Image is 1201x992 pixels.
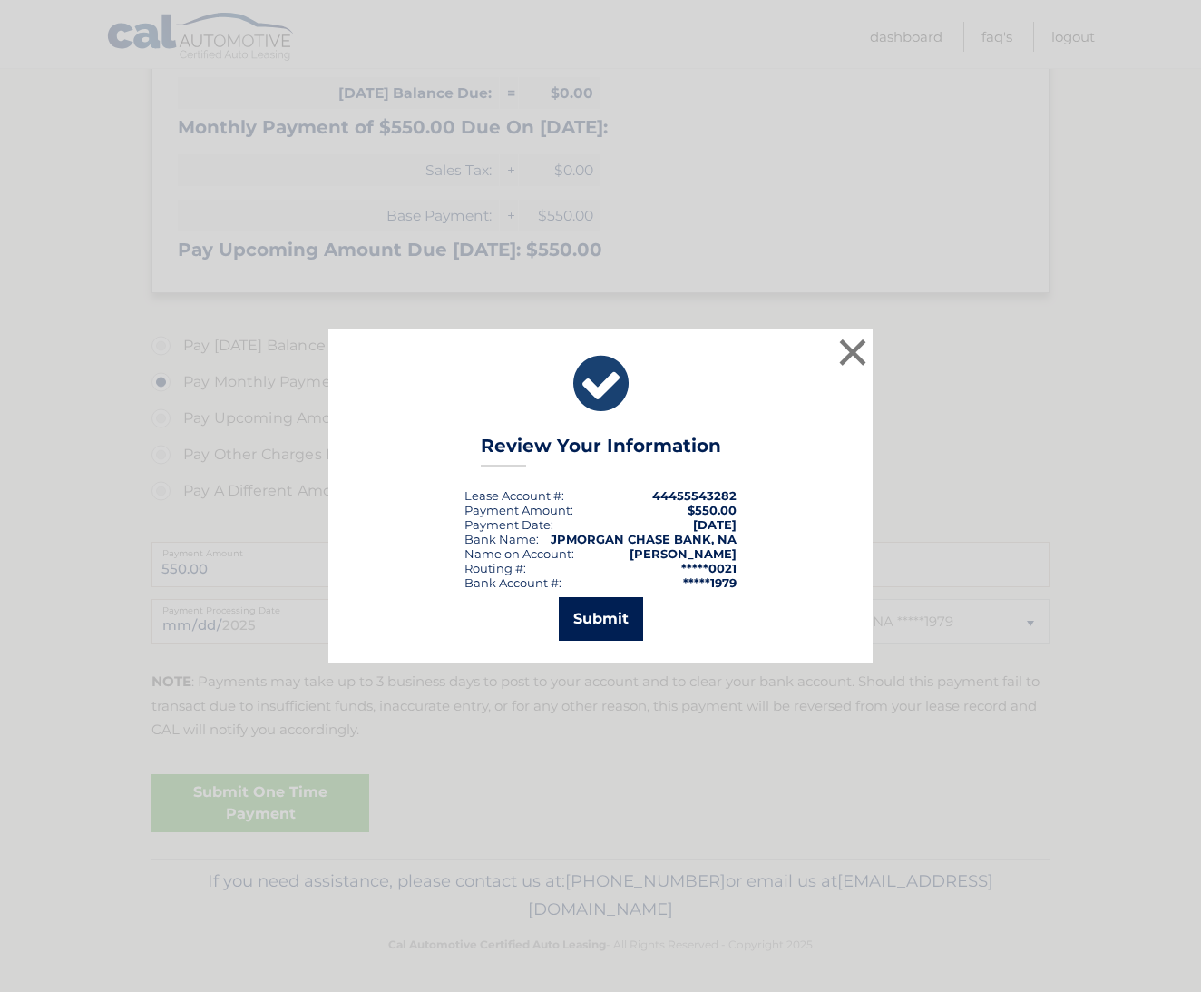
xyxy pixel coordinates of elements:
span: [DATE] [693,517,737,532]
span: $550.00 [688,503,737,517]
strong: [PERSON_NAME] [630,546,737,561]
div: : [464,517,553,532]
strong: JPMORGAN CHASE BANK, NA [551,532,737,546]
button: Submit [559,597,643,641]
div: Routing #: [464,561,526,575]
div: Bank Account #: [464,575,561,590]
div: Lease Account #: [464,488,564,503]
button: × [835,334,871,370]
div: Bank Name: [464,532,539,546]
div: Payment Amount: [464,503,573,517]
div: Name on Account: [464,546,574,561]
h3: Review Your Information [481,435,721,467]
span: Payment Date [464,517,551,532]
strong: 44455543282 [652,488,737,503]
